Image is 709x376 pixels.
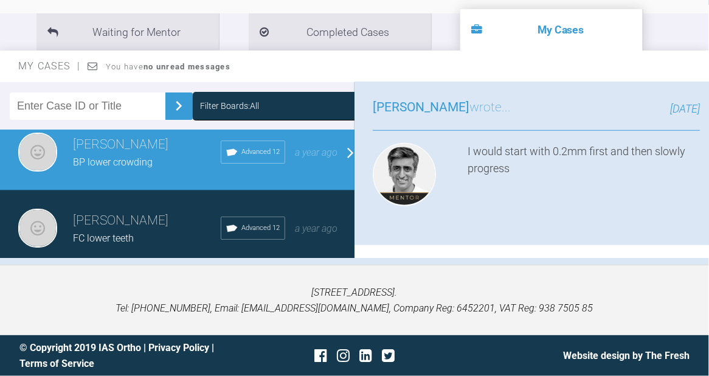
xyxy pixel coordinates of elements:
[241,147,280,158] span: Advanced 12
[373,143,436,206] img: Asif Chatoo
[19,340,243,371] div: © Copyright 2019 IAS Ortho | |
[36,13,219,50] li: Waiting for Mentor
[19,358,94,369] a: Terms of Service
[19,285,690,316] p: [STREET_ADDRESS]. Tel: [PHONE_NUMBER], Email: [EMAIL_ADDRESS][DOMAIN_NAME], Company Reg: 6452201,...
[295,147,337,158] span: a year ago
[73,232,134,244] span: FC lower teeth
[144,62,230,71] strong: no unread messages
[73,134,221,155] h3: [PERSON_NAME]
[148,342,209,353] a: Privacy Policy
[373,97,511,118] h3: wrote...
[18,133,57,172] img: Roekshana Shar
[249,13,431,50] li: Completed Cases
[169,96,188,116] img: chevronRight.28bd32b0.svg
[73,156,153,168] span: BP lower crowding
[10,92,165,120] input: Enter Case ID or Title
[563,350,690,361] a: Website design by The Fresh
[106,62,230,71] span: You have
[295,223,337,234] span: a year ago
[73,211,221,231] h3: [PERSON_NAME]
[18,60,81,72] span: My Cases
[670,102,700,115] span: [DATE]
[460,9,643,50] li: My Cases
[241,223,280,234] span: Advanced 12
[18,209,57,248] img: Roekshana Shar
[373,100,469,114] span: [PERSON_NAME]
[468,143,700,211] div: I would start with 0.2mm first and then slowly progress
[200,99,259,113] div: Filter Boards: All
